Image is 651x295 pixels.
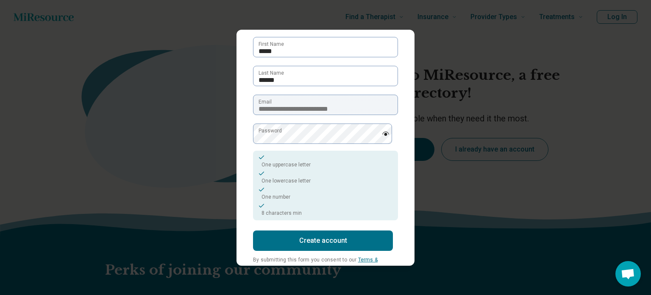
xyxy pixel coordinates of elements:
span: 8 characters min [262,210,302,216]
label: First Name [259,40,284,48]
button: Create account [253,230,393,251]
span: One lowercase letter [262,178,311,184]
span: One number [262,194,290,200]
label: Email [259,98,272,106]
label: Last Name [259,69,284,77]
label: Password [259,127,282,135]
img: password [382,132,389,136]
span: One uppercase letter [262,162,311,168]
span: By submitting this form you consent to our and [253,257,378,273]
